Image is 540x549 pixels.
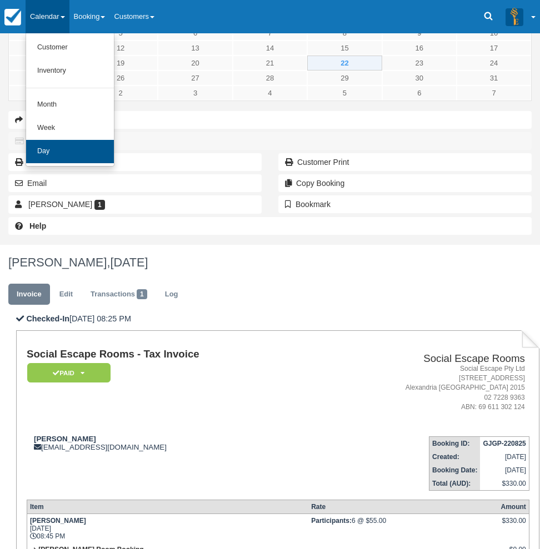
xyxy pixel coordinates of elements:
[34,435,96,443] strong: [PERSON_NAME]
[382,41,457,56] a: 16
[28,200,92,209] span: [PERSON_NAME]
[457,70,531,85] a: 31
[29,221,46,230] b: Help
[9,70,83,85] a: 25
[158,85,232,100] a: 3
[8,195,262,213] a: [PERSON_NAME] 1
[27,362,107,383] a: Paid
[8,174,262,192] button: Email
[26,36,114,59] a: Customer
[233,85,307,100] a: 4
[83,56,158,70] a: 19
[26,93,114,117] a: Month
[429,436,481,450] th: Booking ID:
[457,41,531,56] a: 17
[8,132,532,150] button: Add Payment
[27,363,111,382] em: Paid
[498,500,529,513] th: Amount
[457,56,531,70] a: 24
[278,153,532,171] a: Customer Print
[27,500,308,513] th: Item
[83,70,158,85] a: 26
[8,153,262,171] a: Staff Print
[83,85,158,100] a: 2
[429,477,481,491] th: Total (AUD):
[8,256,532,269] h1: [PERSON_NAME],
[16,313,539,325] p: [DATE] 08:25 PM
[480,464,529,477] td: [DATE]
[157,284,187,305] a: Log
[233,41,307,56] a: 14
[9,56,83,70] a: 18
[27,349,315,360] h1: Social Escape Rooms - Tax Invoice
[26,314,69,323] b: Checked-In
[27,513,308,543] td: [DATE] 08:45 PM
[319,364,525,412] address: Social Escape Pty Ltd [STREET_ADDRESS] Alexandria [GEOGRAPHIC_DATA] 2015 02 7228 9363 ABN: 69 611...
[278,195,532,213] button: Bookmark
[26,33,114,167] ul: Calendar
[501,517,526,533] div: $330.00
[83,41,158,56] a: 12
[307,41,382,56] a: 15
[8,111,532,129] button: Check-out
[480,477,529,491] td: $330.00
[27,435,315,451] div: [EMAIL_ADDRESS][DOMAIN_NAME]
[308,513,498,543] td: 6 @ $55.00
[307,56,382,70] a: 22
[429,464,481,477] th: Booking Date:
[26,140,114,163] a: Day
[110,255,148,269] span: [DATE]
[82,284,156,305] a: Transactions1
[480,450,529,464] td: [DATE]
[429,450,481,464] th: Created:
[506,8,523,26] img: A3
[457,85,531,100] a: 7
[94,200,105,210] span: 1
[30,517,86,525] strong: [PERSON_NAME]
[26,117,114,140] a: Week
[382,85,457,100] a: 6
[308,500,498,513] th: Rate
[311,517,352,525] strong: Participants
[8,284,50,305] a: Invoice
[233,70,307,85] a: 28
[483,440,526,447] strong: GJGP-220825
[382,56,457,70] a: 23
[319,353,525,365] h2: Social Escape Rooms
[233,56,307,70] a: 21
[9,85,83,100] a: 1
[4,9,21,26] img: checkfront-main-nav-mini-logo.png
[307,70,382,85] a: 29
[382,70,457,85] a: 30
[9,41,83,56] a: 11
[26,59,114,83] a: Inventory
[158,70,232,85] a: 27
[51,284,81,305] a: Edit
[158,56,232,70] a: 20
[8,217,532,235] a: Help
[158,41,232,56] a: 13
[278,174,532,192] button: Copy Booking
[307,85,382,100] a: 5
[137,289,147,299] span: 1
